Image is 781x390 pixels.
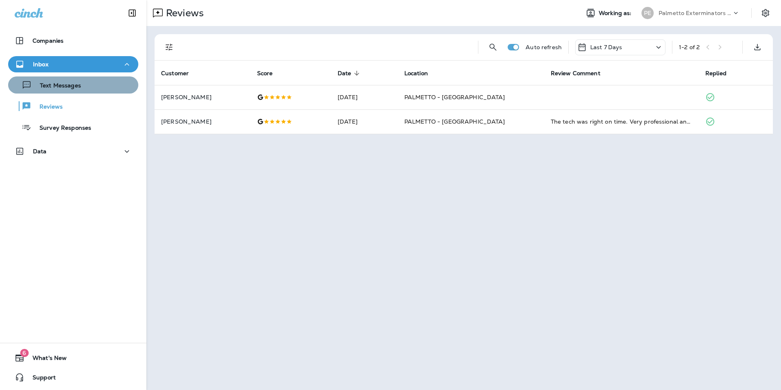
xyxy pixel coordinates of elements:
[163,7,204,19] p: Reviews
[33,37,63,44] p: Companies
[161,70,189,77] span: Customer
[485,39,501,55] button: Search Reviews
[161,118,244,125] p: [PERSON_NAME]
[338,70,351,77] span: Date
[679,44,700,50] div: 1 - 2 of 2
[161,70,199,77] span: Customer
[551,118,692,126] div: The tech was right on time. Very professional and efficient. Did not disturb any of the many foun...
[659,10,732,16] p: Palmetto Exterminators LLC
[31,124,91,132] p: Survey Responses
[32,82,81,90] p: Text Messages
[24,355,67,364] span: What's New
[8,119,138,136] button: Survey Responses
[705,70,737,77] span: Replied
[161,39,177,55] button: Filters
[8,76,138,94] button: Text Messages
[331,85,398,109] td: [DATE]
[551,70,611,77] span: Review Comment
[8,33,138,49] button: Companies
[257,70,273,77] span: Score
[404,70,428,77] span: Location
[33,61,48,68] p: Inbox
[121,5,144,21] button: Collapse Sidebar
[8,98,138,115] button: Reviews
[338,70,362,77] span: Date
[8,56,138,72] button: Inbox
[31,103,63,111] p: Reviews
[20,349,28,357] span: 6
[641,7,654,19] div: PE
[590,44,622,50] p: Last 7 Days
[33,148,47,155] p: Data
[526,44,562,50] p: Auto refresh
[705,70,726,77] span: Replied
[8,369,138,386] button: Support
[8,350,138,366] button: 6What's New
[161,94,244,100] p: [PERSON_NAME]
[331,109,398,134] td: [DATE]
[551,70,600,77] span: Review Comment
[749,39,766,55] button: Export as CSV
[8,143,138,159] button: Data
[257,70,284,77] span: Score
[758,6,773,20] button: Settings
[404,118,505,125] span: PALMETTO - [GEOGRAPHIC_DATA]
[599,10,633,17] span: Working as:
[404,94,505,101] span: PALMETTO - [GEOGRAPHIC_DATA]
[404,70,438,77] span: Location
[24,374,56,384] span: Support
